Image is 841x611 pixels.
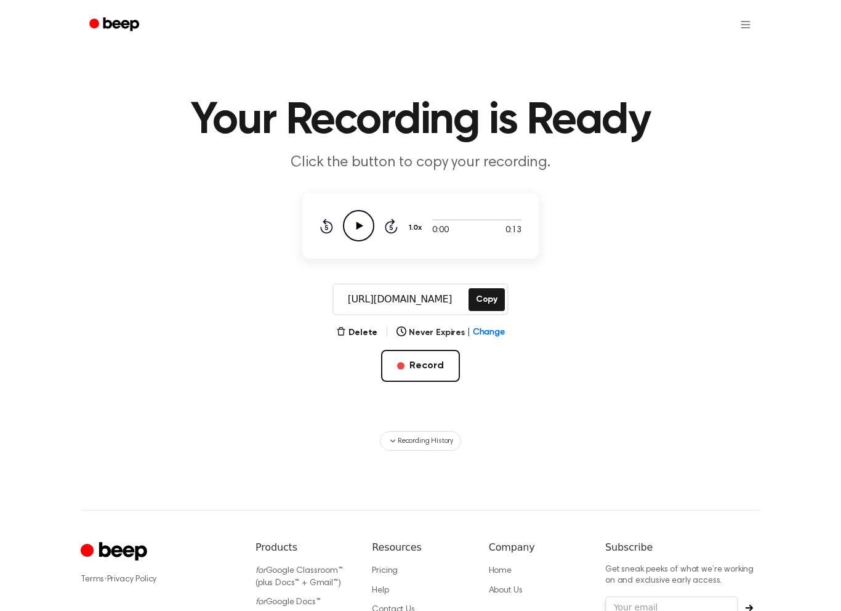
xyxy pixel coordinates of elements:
h6: Subscribe [605,540,760,555]
span: | [385,325,389,340]
span: 0:00 [432,224,448,237]
i: for [256,598,266,607]
a: forGoogle Classroom™ (plus Docs™ + Gmail™) [256,567,343,588]
a: Terms [81,575,104,584]
a: Privacy Policy [107,575,157,584]
a: Beep [81,13,150,37]
a: Home [489,567,512,575]
span: | [467,326,470,339]
div: · [81,573,236,586]
h6: Products [256,540,352,555]
i: for [256,567,266,575]
button: Open menu [731,10,760,39]
a: Cruip [81,540,150,564]
p: Get sneak peeks of what we’re working on and exclusive early access. [605,565,760,586]
span: 0:13 [505,224,521,237]
button: Copy [469,288,505,311]
h6: Resources [372,540,469,555]
a: Pricing [372,567,398,575]
button: Delete [336,326,377,339]
button: Recording History [380,431,461,451]
a: Help [372,586,388,595]
a: forGoogle Docs™ [256,598,321,607]
button: Never Expires|Change [396,326,505,339]
span: Change [473,326,505,339]
span: Recording History [398,435,453,447]
h1: Your Recording is Ready [105,99,736,143]
p: Click the button to copy your recording. [184,153,657,173]
h6: Company [489,540,585,555]
button: 1.0x [408,217,426,238]
button: Record [381,350,459,382]
a: About Us [489,586,523,595]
